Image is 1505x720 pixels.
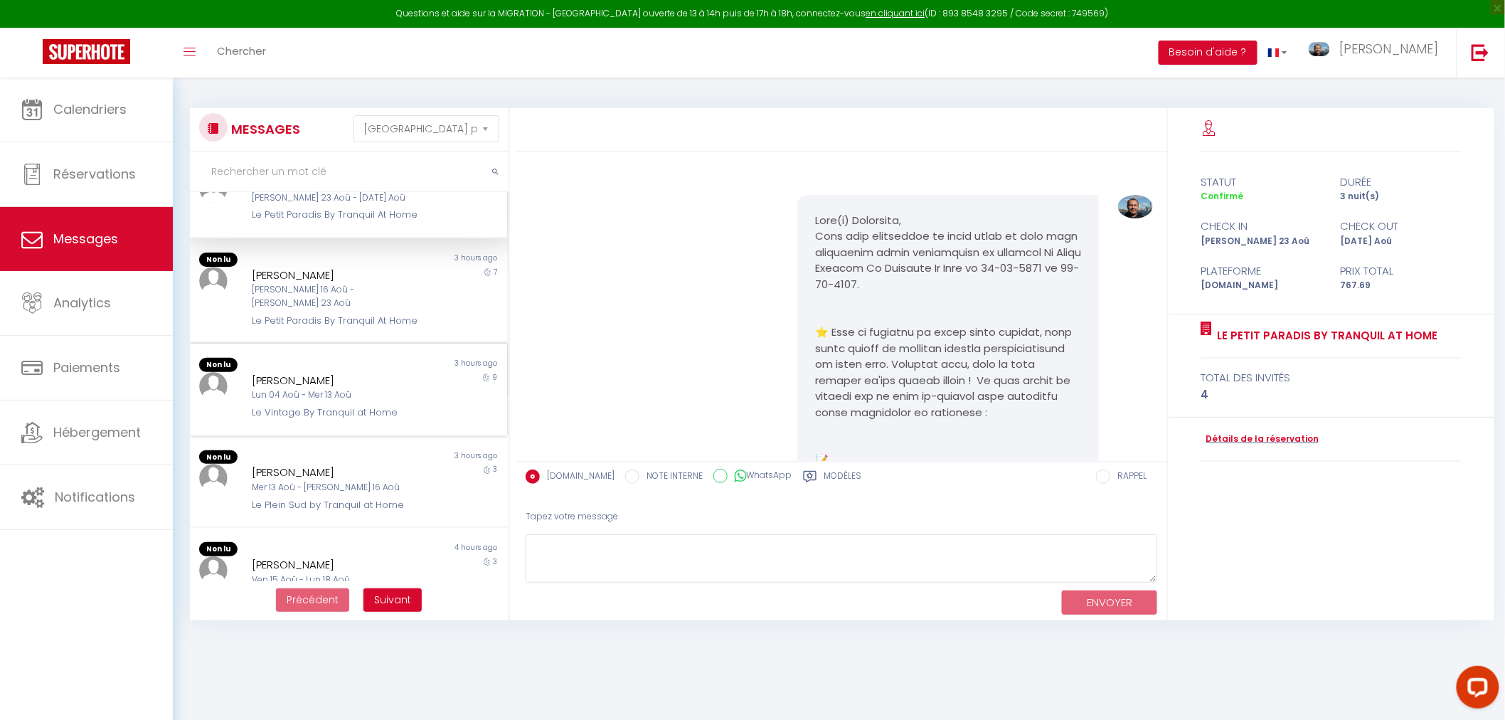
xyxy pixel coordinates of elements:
[1201,433,1319,446] a: Détails de la réservation
[494,556,498,567] span: 3
[1445,660,1505,720] iframe: LiveChat chat widget
[540,470,615,485] label: [DOMAIN_NAME]
[252,498,418,512] div: Le Plein Sud by Tranquil at Home
[199,358,238,372] span: Non lu
[1331,174,1472,191] div: durée
[252,283,418,310] div: [PERSON_NAME] 16 Aoû - [PERSON_NAME] 23 Aoû
[199,464,228,492] img: ...
[1191,174,1331,191] div: statut
[217,43,266,58] span: Chercher
[276,588,349,613] button: Previous
[1309,42,1330,56] img: ...
[252,573,418,587] div: Ven 15 Aoû - Lun 18 Aoû
[252,464,418,481] div: [PERSON_NAME]
[53,230,118,248] span: Messages
[252,372,418,389] div: [PERSON_NAME]
[1201,190,1243,202] span: Confirmé
[206,28,277,78] a: Chercher
[199,542,238,556] span: Non lu
[252,556,418,573] div: [PERSON_NAME]
[1201,369,1462,386] div: total des invités
[252,481,418,494] div: Mer 13 Aoû - [PERSON_NAME] 16 Aoû
[53,165,136,183] span: Réservations
[252,314,418,328] div: Le Petit Paradis By Tranquil At Home
[252,388,418,402] div: Lun 04 Aoû - Mer 13 Aoû
[252,267,418,284] div: [PERSON_NAME]
[349,542,507,556] div: 4 hours ago
[1339,40,1439,58] span: [PERSON_NAME]
[1118,195,1153,218] img: ...
[199,372,228,401] img: ...
[374,593,411,607] span: Suivant
[1212,327,1437,344] a: Le Petit Paradis By Tranquil At Home
[349,358,507,372] div: 3 hours ago
[43,39,130,64] img: Super Booking
[824,470,862,487] label: Modèles
[363,588,422,613] button: Next
[1191,218,1331,235] div: check in
[53,423,141,441] span: Hébergement
[1191,235,1331,248] div: [PERSON_NAME] 23 Aoû
[199,556,228,585] img: ...
[1331,190,1472,203] div: 3 nuit(s)
[199,253,238,267] span: Non lu
[1191,263,1331,280] div: Plateforme
[228,113,300,145] h3: MESSAGES
[53,294,111,312] span: Analytics
[287,593,339,607] span: Précédent
[252,406,418,420] div: Le Vintage By Tranquil at Home
[1191,279,1331,292] div: [DOMAIN_NAME]
[1062,591,1157,615] button: ENVOYER
[1298,28,1457,78] a: ... [PERSON_NAME]
[252,191,418,205] div: [PERSON_NAME] 23 Aoû - [DATE] Aoû
[1201,386,1462,403] div: 4
[1159,41,1257,65] button: Besoin d'aide ?
[349,253,507,267] div: 3 hours ago
[1331,235,1472,248] div: [DATE] Aoû
[349,450,507,465] div: 3 hours ago
[1331,279,1472,292] div: 767.69
[55,488,135,506] span: Notifications
[53,359,120,376] span: Paiements
[1331,218,1472,235] div: check out
[494,464,498,475] span: 3
[190,152,509,192] input: Rechercher un mot clé
[199,450,238,465] span: Non lu
[639,470,703,485] label: NOTE INTERNE
[494,267,498,277] span: 7
[199,267,228,295] img: ...
[526,499,1158,534] div: Tapez votre message
[728,469,792,485] label: WhatsApp
[493,372,498,383] span: 9
[1472,43,1489,61] img: logout
[252,208,418,222] div: Le Petit Paradis By Tranquil At Home
[1331,263,1472,280] div: Prix total
[53,100,127,118] span: Calendriers
[1110,470,1147,485] label: RAPPEL
[866,7,925,19] a: en cliquant ici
